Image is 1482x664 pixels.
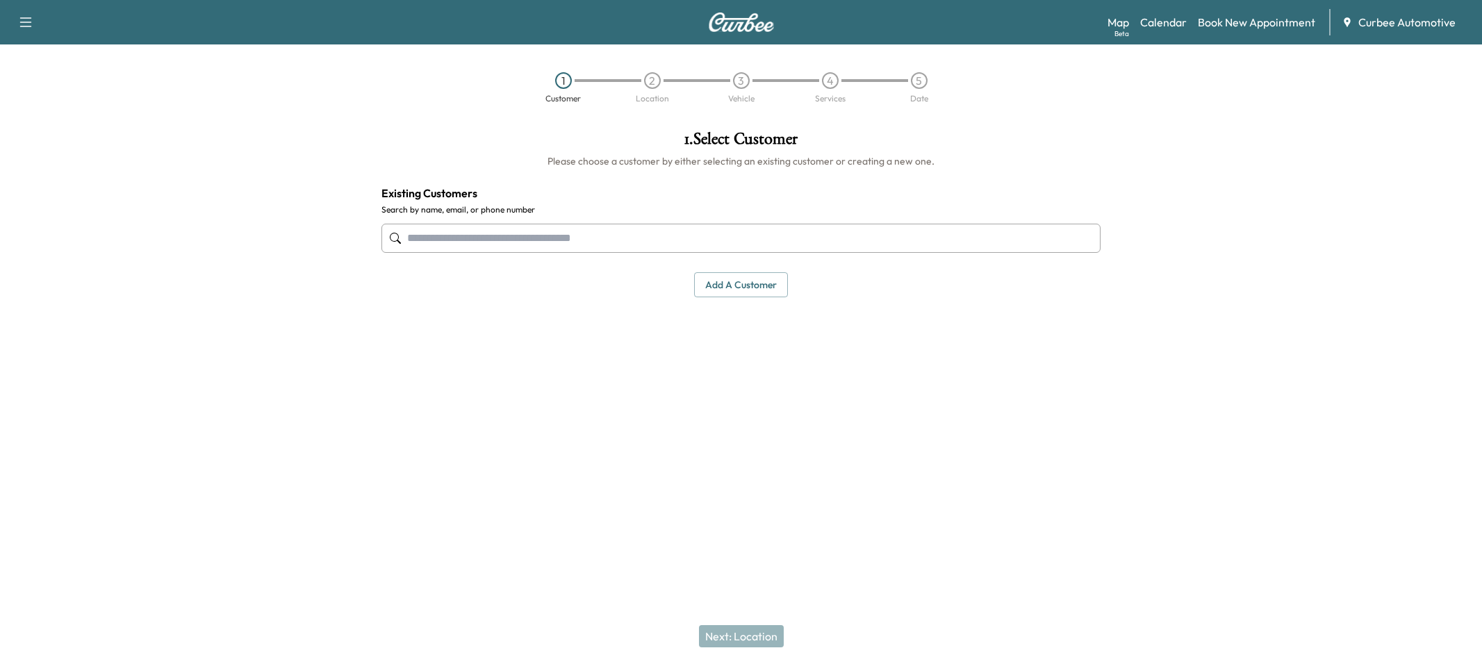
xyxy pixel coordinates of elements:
div: Vehicle [728,94,755,103]
div: Date [910,94,928,103]
div: 5 [911,72,928,89]
img: Curbee Logo [708,13,775,32]
div: Customer [545,94,581,103]
div: 4 [822,72,839,89]
div: Beta [1114,28,1129,39]
a: MapBeta [1108,14,1129,31]
span: Curbee Automotive [1358,14,1456,31]
div: Services [815,94,846,103]
button: Add a customer [694,272,788,298]
div: Location [636,94,669,103]
a: Calendar [1140,14,1187,31]
label: Search by name, email, or phone number [381,204,1101,215]
h1: 1 . Select Customer [381,131,1101,154]
div: 3 [733,72,750,89]
a: Book New Appointment [1198,14,1315,31]
h6: Please choose a customer by either selecting an existing customer or creating a new one. [381,154,1101,168]
div: 2 [644,72,661,89]
h4: Existing Customers [381,185,1101,201]
div: 1 [555,72,572,89]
